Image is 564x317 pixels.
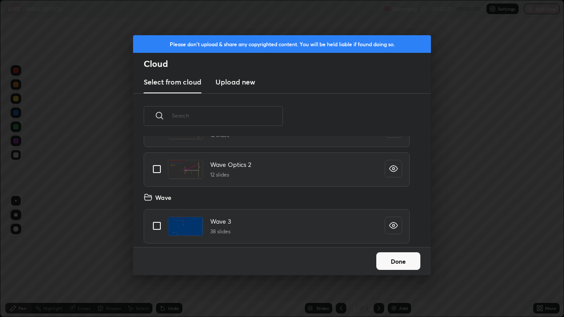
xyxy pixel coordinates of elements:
img: 17394771932ZJDS6.pdf [168,120,203,140]
h5: 12 slides [210,171,251,179]
button: Done [376,252,420,270]
img: 173947692532QPJ9.pdf [168,217,203,236]
h5: 12 slides [210,131,251,139]
img: 17394771932ZJDS6.pdf [168,160,203,179]
h4: Wave [155,193,171,202]
div: grid [133,136,420,247]
h4: Wave Optics 2 [210,160,251,169]
h2: Cloud [144,58,431,70]
h4: Wave 3 [210,217,231,226]
h3: Select from cloud [144,77,201,87]
h5: 38 slides [210,228,231,236]
div: Please don't upload & share any copyrighted content. You will be held liable if found doing so. [133,35,431,53]
h3: Upload new [215,77,255,87]
input: Search [172,97,283,134]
